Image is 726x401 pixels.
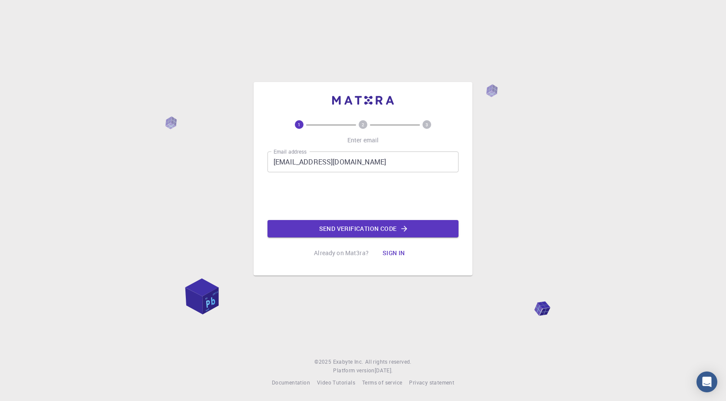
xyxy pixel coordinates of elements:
a: Terms of service [362,378,402,387]
span: © 2025 [314,358,333,366]
a: Exabyte Inc. [333,358,363,366]
text: 2 [362,122,364,128]
iframe: reCAPTCHA [297,179,429,213]
p: Already on Mat3ra? [314,249,369,257]
span: Terms of service [362,379,402,386]
label: Email address [274,148,307,155]
text: 1 [298,122,300,128]
span: Privacy statement [409,379,454,386]
button: Sign in [376,244,412,262]
span: Video Tutorials [317,379,355,386]
p: Enter email [347,136,379,145]
a: [DATE]. [375,366,393,375]
a: Privacy statement [409,378,454,387]
span: Exabyte Inc. [333,358,363,365]
span: Documentation [272,379,310,386]
span: [DATE] . [375,367,393,374]
text: 3 [426,122,428,128]
a: Video Tutorials [317,378,355,387]
div: Open Intercom Messenger [696,371,717,392]
span: All rights reserved. [365,358,412,366]
a: Documentation [272,378,310,387]
button: Send verification code [267,220,459,237]
span: Platform version [333,366,374,375]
